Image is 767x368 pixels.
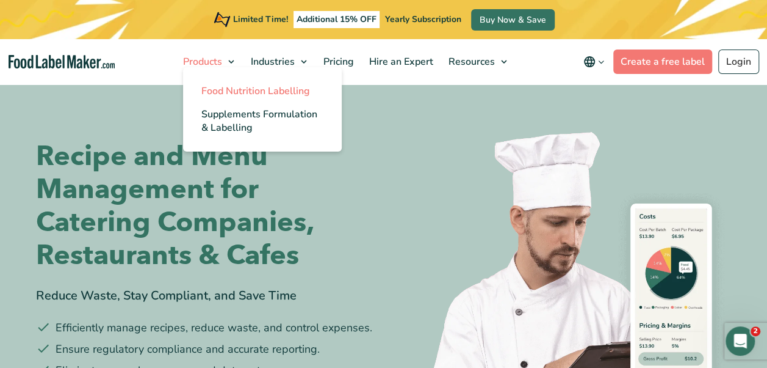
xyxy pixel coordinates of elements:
span: Products [179,55,223,68]
h1: Recipe and Menu Management for Catering Companies, Restaurants & Cafes [36,140,375,272]
iframe: Intercom live chat [726,326,755,356]
span: Industries [247,55,296,68]
span: Additional 15% OFF [293,11,380,28]
a: Products [176,39,240,84]
span: Limited Time! [233,13,288,25]
a: Pricing [316,39,359,84]
li: Ensure regulatory compliance and accurate reporting. [36,341,375,358]
a: Hire an Expert [362,39,438,84]
span: Resources [445,55,496,68]
span: Hire an Expert [365,55,434,68]
a: Resources [441,39,513,84]
li: Efficiently manage recipes, reduce waste, and control expenses. [36,320,375,336]
a: Create a free label [613,50,712,74]
a: Supplements Formulation & Labelling [183,103,342,139]
span: 2 [751,326,760,336]
a: Login [718,50,759,74]
a: Food Nutrition Labelling [183,79,342,103]
span: Supplements Formulation & Labelling [201,108,317,134]
a: Buy Now & Save [471,9,555,31]
div: Reduce Waste, Stay Compliant, and Save Time [36,287,375,305]
span: Food Nutrition Labelling [201,84,310,98]
a: Industries [243,39,313,84]
span: Pricing [320,55,355,68]
span: Yearly Subscription [385,13,461,25]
